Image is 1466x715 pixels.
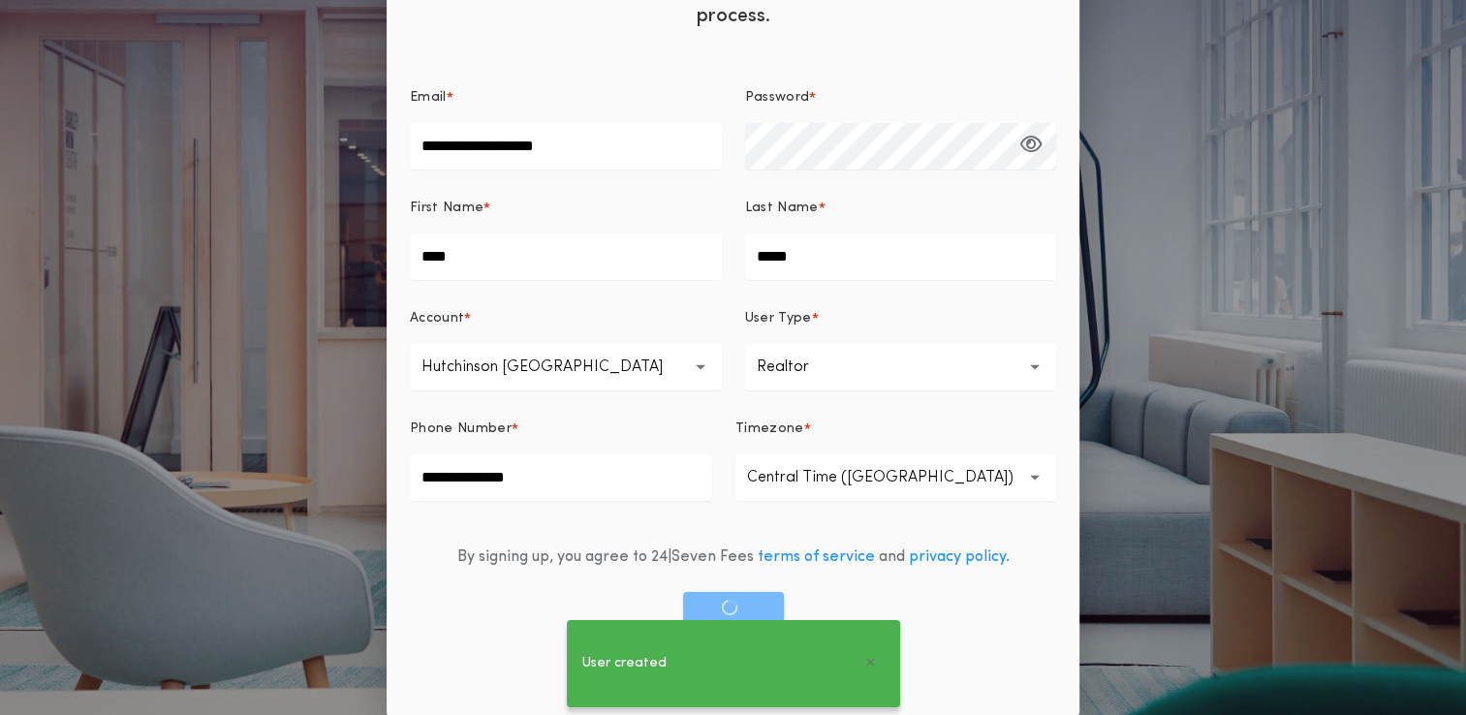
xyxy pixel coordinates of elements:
p: User Type [745,309,812,328]
span: User created [582,653,667,674]
p: Last Name [745,199,819,218]
p: Hutchinson [GEOGRAPHIC_DATA] [421,356,694,379]
a: privacy policy. [909,549,1010,565]
p: Email [410,88,447,108]
p: Central Time ([GEOGRAPHIC_DATA]) [747,466,1045,489]
input: Phone Number* [410,454,712,501]
p: Account [410,309,464,328]
input: Password* [745,123,1057,170]
input: Email* [410,123,722,170]
button: Password* [1020,123,1043,170]
button: Central Time ([GEOGRAPHIC_DATA]) [735,454,1056,501]
p: Password [745,88,810,108]
p: First Name [410,199,483,218]
p: Realtor [757,356,840,379]
a: terms of service [758,549,875,565]
input: First Name* [410,233,722,280]
button: Hutchinson [GEOGRAPHIC_DATA] [410,344,722,390]
input: Last Name* [745,233,1057,280]
div: By signing up, you agree to 24|Seven Fees and [457,545,1010,569]
p: Phone Number [410,420,512,439]
button: Realtor [745,344,1057,390]
p: Timezone [735,420,804,439]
